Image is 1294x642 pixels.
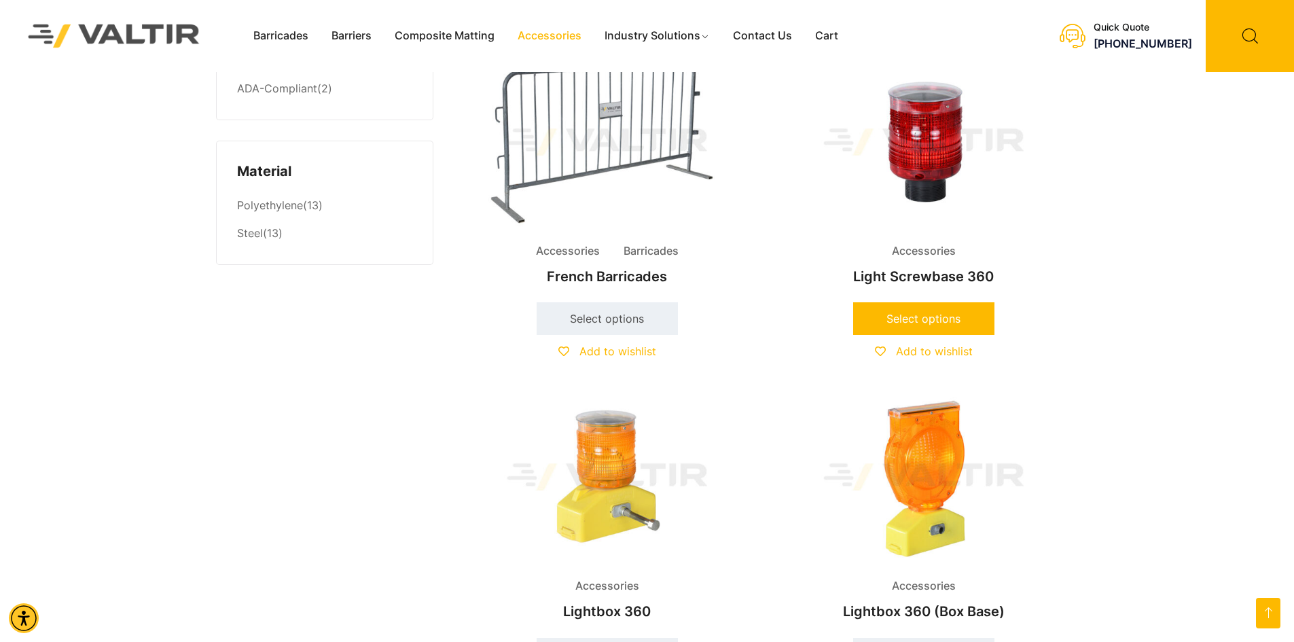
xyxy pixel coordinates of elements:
[237,192,412,220] li: (13)
[721,26,804,46] a: Contact Us
[875,344,973,358] a: Add to wishlist
[896,344,973,358] span: Add to wishlist
[237,82,317,95] a: ADA-Compliant
[777,596,1071,626] h2: Lightbox 360 (Box Base)
[461,596,754,626] h2: Lightbox 360
[1256,598,1280,628] a: Open this option
[882,241,966,262] span: Accessories
[461,54,754,230] img: Accessories
[9,603,39,633] div: Accessibility Menu
[461,389,754,626] a: AccessoriesLightbox 360
[320,26,383,46] a: Barriers
[461,54,754,291] a: Accessories BarricadesFrench Barricades
[461,262,754,291] h2: French Barricades
[237,198,303,212] a: Polyethylene
[777,262,1071,291] h2: Light Screwbase 360
[579,344,656,358] span: Add to wishlist
[558,344,656,358] a: Add to wishlist
[853,302,994,335] a: Select options for “Light Screwbase 360”
[526,241,610,262] span: Accessories
[777,389,1071,626] a: AccessoriesLightbox 360 (Box Base)
[777,54,1071,230] img: Accessories
[237,162,412,182] h4: Material
[1094,22,1192,33] div: Quick Quote
[10,6,218,65] img: Valtir Rentals
[804,26,850,46] a: Cart
[777,389,1071,565] img: Accessories
[882,576,966,596] span: Accessories
[1094,37,1192,50] a: call (888) 496-3625
[506,26,593,46] a: Accessories
[777,54,1071,291] a: AccessoriesLight Screwbase 360
[237,226,263,240] a: Steel
[237,75,412,99] li: (2)
[565,576,649,596] span: Accessories
[383,26,506,46] a: Composite Matting
[537,302,678,335] a: Select options for “French Barricades”
[237,220,412,245] li: (13)
[613,241,689,262] span: Barricades
[593,26,721,46] a: Industry Solutions
[461,389,754,565] img: Accessories
[242,26,320,46] a: Barricades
